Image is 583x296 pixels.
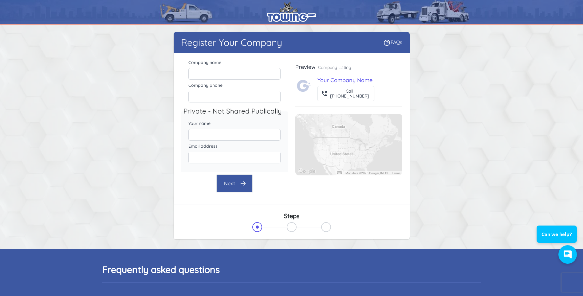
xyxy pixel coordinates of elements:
h3: Preview [295,63,316,71]
a: Terms (opens in new tab) [392,171,400,175]
img: logo.png [267,2,316,22]
img: Google [297,167,317,175]
button: Next [216,174,253,192]
div: Call [PHONE_NUMBER] [330,89,369,98]
p: Company Listing [318,64,351,70]
label: Email address [188,143,281,149]
h3: Steps [181,212,402,220]
legend: Private - Not Shared Publically [183,106,290,117]
button: Call[PHONE_NUMBER] [317,86,374,101]
label: Company name [188,59,281,66]
h1: Register Your Company [181,37,282,48]
label: Your name [188,120,281,126]
button: Keyboard shortcuts [337,171,341,174]
a: Your Company Name [317,77,372,84]
a: FAQs [383,39,402,45]
span: Map data ©2025 Google, INEGI [345,171,388,175]
a: Open this area in Google Maps (opens a new window) [297,167,317,175]
h2: Frequently asked questions [102,264,481,275]
iframe: Conversations [532,209,583,270]
label: Company phone [188,82,281,88]
img: Towing.com Logo [297,78,311,93]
